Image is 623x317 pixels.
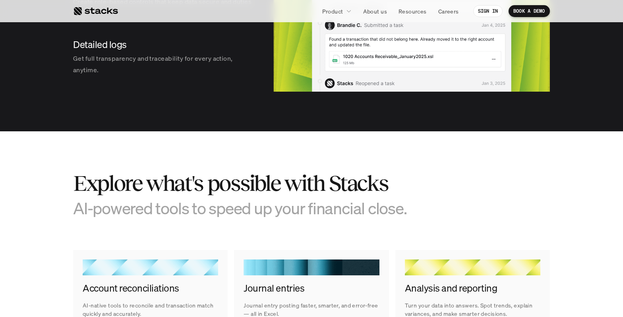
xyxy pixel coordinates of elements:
p: Careers [438,7,459,15]
a: BOOK A DEMO [509,5,550,17]
a: Careers [433,4,464,18]
p: Resources [399,7,427,15]
a: Privacy Policy [94,151,129,157]
h3: AI-powered tools to speed up your financial close. [73,198,431,218]
h4: Account reconciliations [83,282,218,295]
a: About us [358,4,392,18]
p: BOOK A DEMO [513,8,545,14]
p: SIGN IN [478,8,498,14]
h4: Journal entries [244,282,379,295]
h2: Explore what's possible with Stacks [73,171,431,196]
h4: Analysis and reporting [405,282,540,295]
p: Product [322,7,343,15]
p: About us [363,7,387,15]
p: Get full transparency and traceability for every action, anytime. [73,53,257,76]
a: Resources [394,4,431,18]
a: SIGN IN [473,5,503,17]
h4: Detailed logs [73,38,257,52]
